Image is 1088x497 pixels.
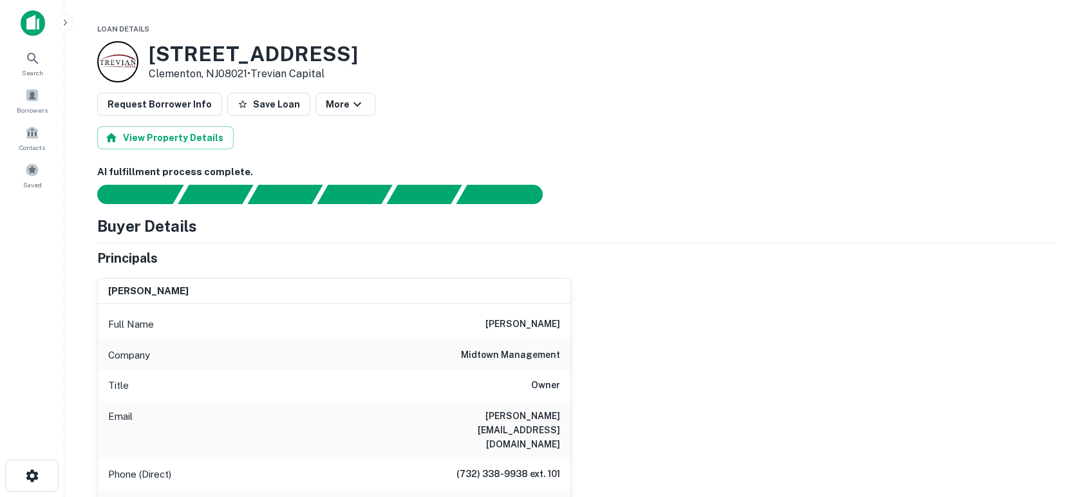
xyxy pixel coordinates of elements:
h6: (732) 338-9938 ext. 101 [456,467,560,482]
h6: Owner [531,378,560,393]
p: Title [108,378,129,393]
p: Company [108,348,150,363]
a: Search [4,46,61,80]
a: Trevian Capital [250,68,324,80]
span: Search [22,68,43,78]
span: Contacts [19,142,45,153]
div: Sending borrower request to AI... [82,185,178,204]
span: Borrowers [17,105,48,115]
img: capitalize-icon.png [21,10,45,36]
h6: [PERSON_NAME] [108,284,189,299]
h5: Principals [97,248,158,268]
iframe: Chat Widget [1024,394,1088,456]
h6: midtown management [461,348,560,363]
div: Principals found, still searching for contact information. This may take time... [386,185,462,204]
h6: [PERSON_NAME] [485,317,560,332]
button: Save Loan [227,93,310,116]
button: More [315,93,375,116]
h3: [STREET_ADDRESS] [149,42,358,66]
p: Full Name [108,317,154,332]
div: Documents found, AI parsing details... [247,185,323,204]
h4: Buyer Details [97,214,197,238]
p: Email [108,409,133,451]
h6: AI fulfillment process complete. [97,165,1055,180]
button: Request Borrower Info [97,93,222,116]
div: Your request is received and processing... [178,185,253,204]
div: AI fulfillment process complete. [456,185,558,204]
span: Saved [23,180,42,190]
a: Saved [4,158,61,192]
a: Contacts [4,120,61,155]
p: Phone (Direct) [108,467,171,482]
span: Loan Details [97,25,149,33]
p: Clementon, NJ08021 • [149,66,358,82]
a: Borrowers [4,83,61,118]
button: View Property Details [97,126,234,149]
h6: [PERSON_NAME][EMAIL_ADDRESS][DOMAIN_NAME] [406,409,560,451]
div: Principals found, AI now looking for contact information... [317,185,392,204]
